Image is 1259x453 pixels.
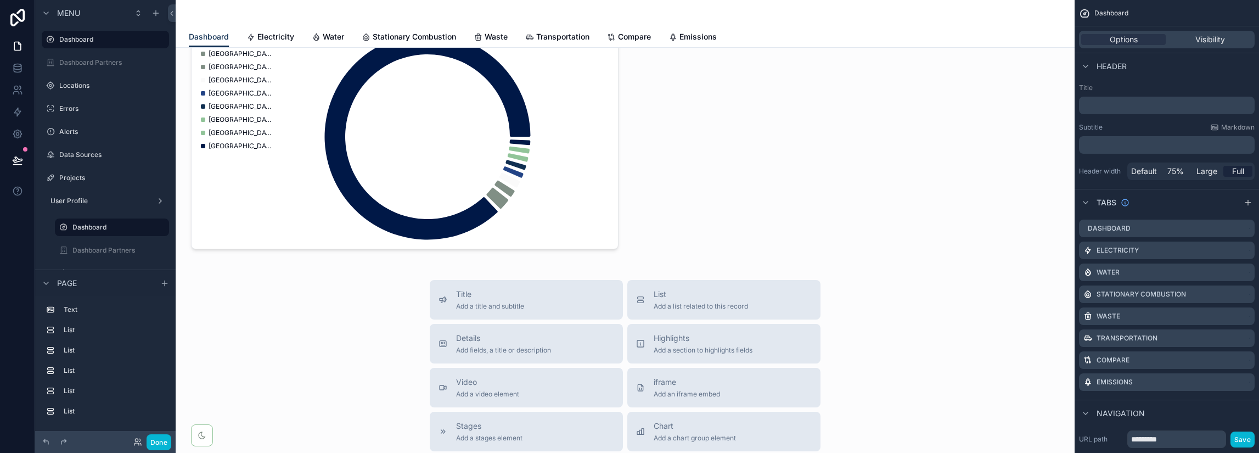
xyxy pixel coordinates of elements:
span: Emissions [679,31,717,42]
button: StagesAdd a stages element [430,412,623,451]
label: List [64,407,165,416]
span: Video [456,377,519,388]
span: Add an iframe embed [654,390,720,399]
a: Dashboard [189,27,229,48]
span: Chart [654,421,736,432]
a: Waste [474,27,508,49]
span: Add fields, a title or description [456,346,551,355]
span: Default [1131,166,1157,177]
label: Dashboard [1088,224,1131,233]
span: Add a stages element [456,434,522,443]
span: Waste [485,31,508,42]
button: TitleAdd a title and subtitle [430,280,623,320]
span: Add a chart group element [654,434,736,443]
a: Projects [42,169,169,187]
a: Locations [55,265,169,282]
label: Text [64,305,165,314]
label: List [64,366,165,375]
span: Dashboard [1094,9,1128,18]
label: Transportation [1097,334,1157,343]
span: Highlights [654,333,752,344]
button: DetailsAdd fields, a title or description [430,324,623,363]
button: ListAdd a list related to this record [627,280,820,320]
span: List [654,289,748,300]
a: Emissions [668,27,717,49]
span: Add a title and subtitle [456,302,524,311]
label: Errors [59,104,167,113]
button: VideoAdd a video element [430,368,623,407]
a: User Profile [42,192,169,210]
span: Large [1196,166,1217,177]
button: Done [147,434,171,450]
label: Dashboard [59,35,162,44]
a: Compare [607,27,651,49]
span: Add a list related to this record [654,302,748,311]
button: iframeAdd an iframe embed [627,368,820,407]
label: Emissions [1097,378,1133,387]
a: Stationary Combustion [362,27,456,49]
span: Navigation [1097,408,1145,419]
span: Electricity [257,31,294,42]
span: Add a section to highlights fields [654,346,752,355]
span: Menu [57,8,80,19]
label: List [64,346,165,355]
a: Electricity [246,27,294,49]
span: Markdown [1221,123,1255,132]
label: Dashboard Partners [59,58,167,67]
span: Add a video element [456,390,519,399]
span: Stages [456,421,522,432]
button: Save [1230,432,1255,448]
button: ChartAdd a chart group element [627,412,820,451]
label: URL path [1079,435,1123,444]
a: Locations [42,77,169,94]
label: Projects [59,174,167,182]
span: Full [1232,166,1244,177]
span: iframe [654,377,720,388]
span: Dashboard [189,31,229,42]
a: Dashboard Partners [42,54,169,71]
span: Transportation [536,31,589,42]
span: Visibility [1195,34,1225,45]
a: Errors [42,100,169,118]
a: Markdown [1210,123,1255,132]
div: scrollable content [1079,97,1255,114]
span: 75% [1167,166,1184,177]
label: Dashboard Partners [72,246,167,255]
label: List [64,387,165,395]
label: Dashboard [72,223,162,232]
label: Locations [72,269,167,278]
span: Tabs [1097,197,1116,208]
button: HighlightsAdd a section to highlights fields [627,324,820,363]
a: Dashboard Partners [55,242,169,259]
label: Compare [1097,356,1129,365]
label: Header width [1079,167,1123,176]
label: Alerts [59,127,167,136]
span: Options [1110,34,1138,45]
label: Waste [1097,312,1120,321]
label: Subtitle [1079,123,1103,132]
label: Title [1079,83,1255,92]
a: Water [312,27,344,49]
span: Header [1097,61,1127,72]
span: Details [456,333,551,344]
span: Water [323,31,344,42]
span: Page [57,278,77,289]
span: Title [456,289,524,300]
a: Dashboard [42,31,169,48]
label: Electricity [1097,246,1139,255]
label: User Profile [50,197,151,205]
label: Locations [59,81,167,90]
label: Stationary Combustion [1097,290,1186,299]
label: List [64,326,165,334]
div: scrollable content [35,296,176,431]
label: Water [1097,268,1120,277]
a: Transportation [525,27,589,49]
span: Stationary Combustion [373,31,456,42]
a: Alerts [42,123,169,141]
a: Dashboard [55,219,169,236]
span: Compare [618,31,651,42]
a: Data Sources [42,146,169,164]
label: Data Sources [59,150,167,159]
div: scrollable content [1079,136,1255,154]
